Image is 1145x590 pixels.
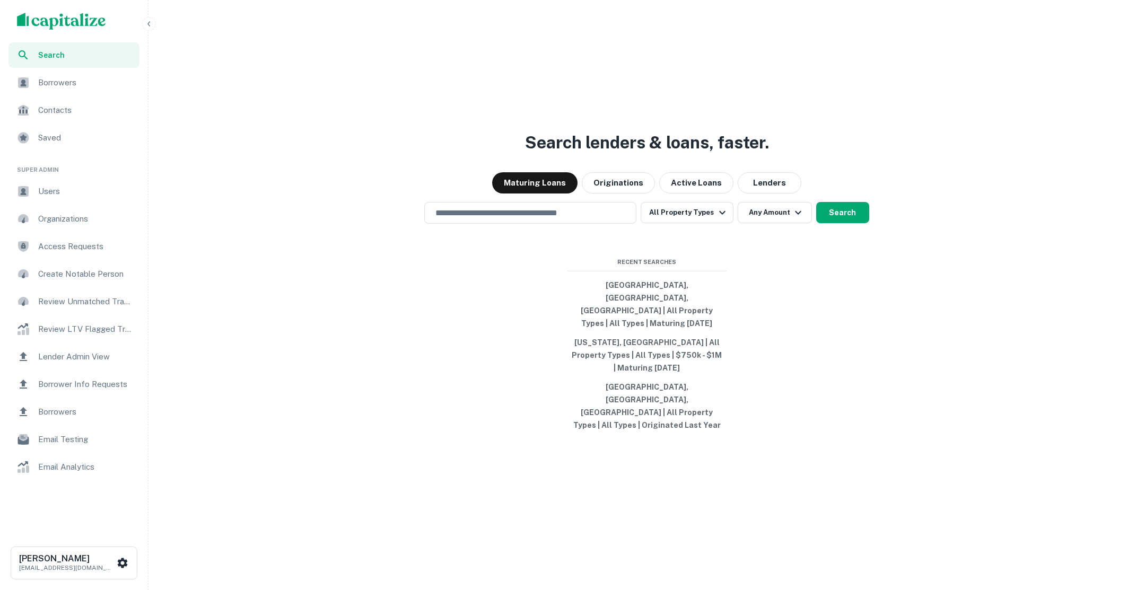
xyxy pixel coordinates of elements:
[38,268,133,280] span: Create Notable Person
[8,454,139,480] a: Email Analytics
[8,70,139,95] a: Borrowers
[1092,505,1145,556] iframe: Chat Widget
[38,76,133,89] span: Borrowers
[38,131,133,144] span: Saved
[8,316,139,342] a: Review LTV Flagged Transactions
[8,399,139,425] a: Borrowers
[738,172,801,193] button: Lenders
[8,42,139,68] a: Search
[525,130,769,155] h3: Search lenders & loans, faster.
[8,153,139,179] li: Super Admin
[8,234,139,259] a: Access Requests
[19,554,115,563] h6: [PERSON_NAME]
[38,461,133,473] span: Email Analytics
[38,406,133,418] span: Borrowers
[8,206,139,232] a: Organizations
[8,372,139,397] a: Borrower Info Requests
[38,49,133,61] span: Search
[38,378,133,391] span: Borrower Info Requests
[8,179,139,204] a: Users
[567,258,727,267] span: Recent Searches
[738,202,812,223] button: Any Amount
[641,202,733,223] button: All Property Types
[582,172,655,193] button: Originations
[38,104,133,117] span: Contacts
[8,261,139,287] a: Create Notable Person
[567,333,727,377] button: [US_STATE], [GEOGRAPHIC_DATA] | All Property Types | All Types | $750k - $1M | Maturing [DATE]
[567,377,727,435] button: [GEOGRAPHIC_DATA], [GEOGRAPHIC_DATA], [GEOGRAPHIC_DATA] | All Property Types | All Types | Origin...
[38,350,133,363] span: Lender Admin View
[38,240,133,253] span: Access Requests
[816,202,869,223] button: Search
[492,172,578,193] button: Maturing Loans
[17,13,106,30] img: capitalize-logo.png
[8,98,139,123] a: Contacts
[659,172,733,193] button: Active Loans
[8,344,139,369] a: Lender Admin View
[8,427,139,452] a: Email Testing
[38,185,133,198] span: Users
[38,323,133,336] span: Review LTV Flagged Transactions
[38,295,133,308] span: Review Unmatched Transactions
[567,276,727,333] button: [GEOGRAPHIC_DATA], [GEOGRAPHIC_DATA], [GEOGRAPHIC_DATA] | All Property Types | All Types | Maturi...
[38,433,133,446] span: Email Testing
[8,289,139,314] a: Review Unmatched Transactions
[19,563,115,573] p: [EMAIL_ADDRESS][DOMAIN_NAME]
[8,125,139,151] a: Saved
[38,213,133,225] span: Organizations
[11,547,137,579] button: [PERSON_NAME][EMAIL_ADDRESS][DOMAIN_NAME]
